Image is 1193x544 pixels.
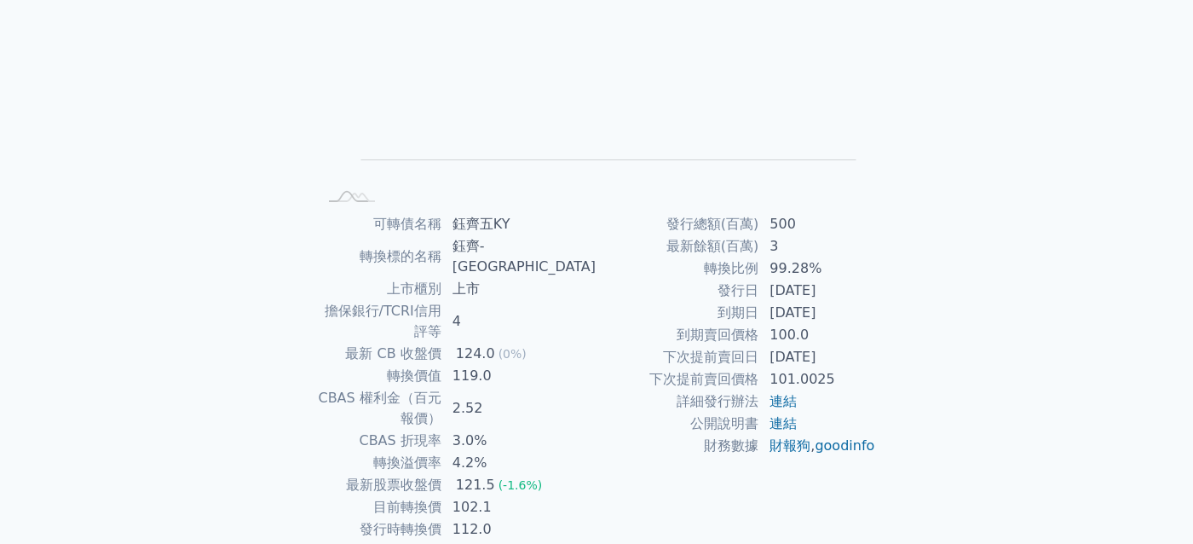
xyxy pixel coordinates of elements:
[317,387,442,430] td: CBAS 權利金（百元報價）
[596,324,759,346] td: 到期賣回價格
[442,300,596,343] td: 4
[769,393,797,409] a: 連結
[759,324,876,346] td: 100.0
[317,496,442,518] td: 目前轉換價
[596,391,759,413] td: 詳細發行辦法
[317,278,442,300] td: 上市櫃別
[317,518,442,541] td: 發行時轉換價
[596,302,759,324] td: 到期日
[759,435,876,457] td: ,
[442,387,596,430] td: 2.52
[452,475,499,495] div: 121.5
[442,235,596,278] td: 鈺齊-[GEOGRAPHIC_DATA]
[317,430,442,452] td: CBAS 折現率
[596,346,759,368] td: 下次提前賣回日
[596,368,759,391] td: 下次提前賣回價格
[596,280,759,302] td: 發行日
[499,478,543,492] span: (-1.6%)
[815,437,874,454] a: goodinfo
[317,300,442,343] td: 擔保銀行/TCRI信用評等
[499,347,527,361] span: (0%)
[442,365,596,387] td: 119.0
[442,496,596,518] td: 102.1
[759,302,876,324] td: [DATE]
[759,368,876,391] td: 101.0025
[317,474,442,496] td: 最新股票收盤價
[442,518,596,541] td: 112.0
[317,213,442,235] td: 可轉債名稱
[596,258,759,280] td: 轉換比例
[769,415,797,431] a: 連結
[759,258,876,280] td: 99.28%
[442,452,596,474] td: 4.2%
[442,278,596,300] td: 上市
[596,435,759,457] td: 財務數據
[317,343,442,365] td: 最新 CB 收盤價
[317,235,442,278] td: 轉換標的名稱
[759,235,876,258] td: 3
[452,344,499,364] div: 124.0
[596,213,759,235] td: 發行總額(百萬)
[759,280,876,302] td: [DATE]
[442,213,596,235] td: 鈺齊五KY
[317,452,442,474] td: 轉換溢價率
[317,365,442,387] td: 轉換價值
[596,235,759,258] td: 最新餘額(百萬)
[442,430,596,452] td: 3.0%
[759,346,876,368] td: [DATE]
[769,437,810,454] a: 財報狗
[759,213,876,235] td: 500
[596,413,759,435] td: 公開說明書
